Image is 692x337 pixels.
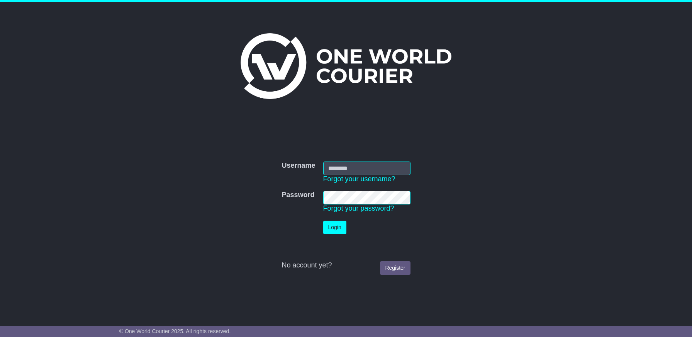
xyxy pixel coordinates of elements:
span: © One World Courier 2025. All rights reserved. [119,328,231,334]
a: Forgot your username? [323,175,395,183]
a: Register [380,261,410,275]
label: Username [282,162,315,170]
img: One World [241,33,451,99]
div: No account yet? [282,261,410,270]
a: Forgot your password? [323,204,394,212]
label: Password [282,191,314,199]
button: Login [323,221,346,234]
